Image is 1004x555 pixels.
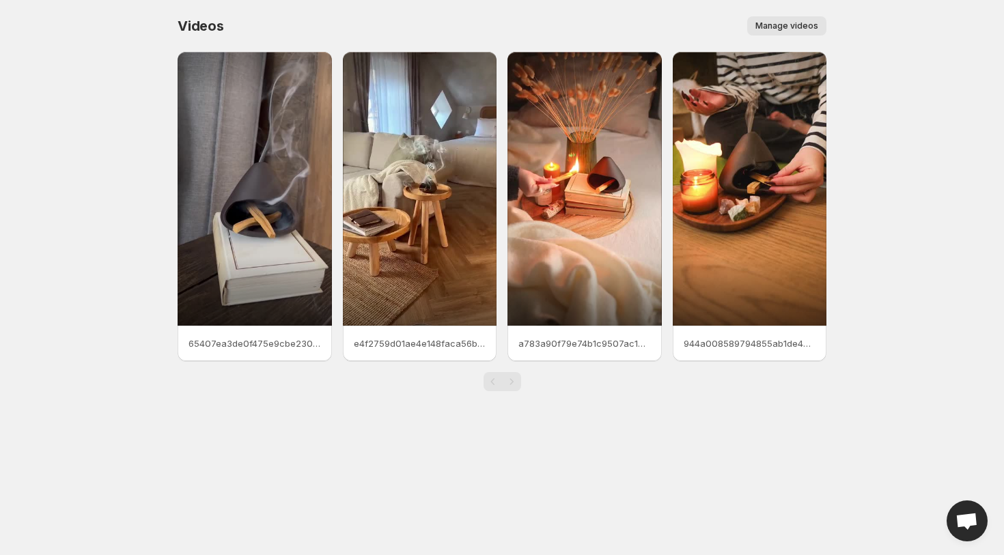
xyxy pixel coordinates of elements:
span: Videos [178,18,224,34]
span: Manage videos [755,20,818,31]
a: Open chat [947,500,988,541]
nav: Pagination [484,372,521,391]
p: 65407ea3de0f475e9cbe23024bdaa8aaHD-1080p-25Mbps-41923119 [189,337,321,350]
p: 944a008589794855ab1de40ab83b27fdHD-1080p-25Mbps-42202464 1 [684,337,816,350]
p: a783a90f79e74b1c9507ac128d49e2c1HD-720p-16Mbps-39813424 [518,337,651,350]
p: e4f2759d01ae4e148faca56b16d70d5eHD-1080p-25Mbps-48314110 [354,337,486,350]
button: Manage videos [747,16,826,35]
